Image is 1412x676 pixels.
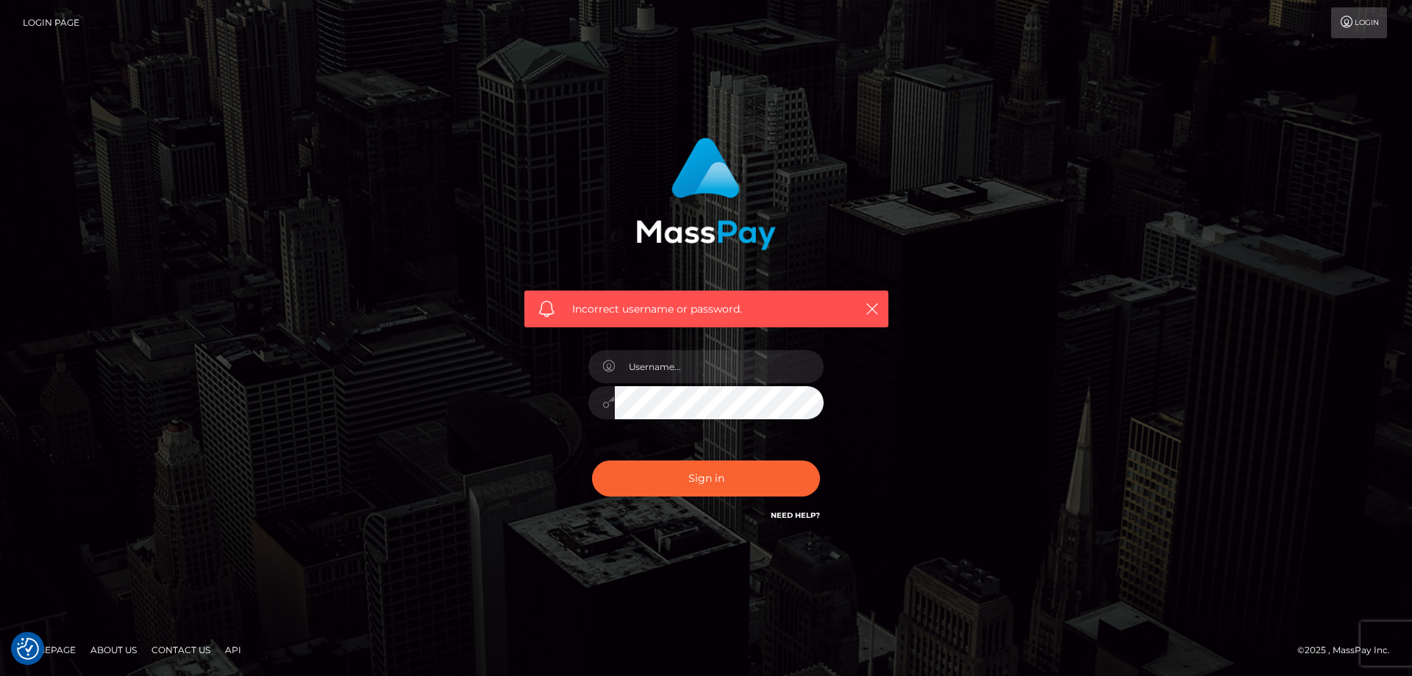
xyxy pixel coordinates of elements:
[592,460,820,497] button: Sign in
[17,638,39,660] img: Revisit consent button
[16,638,82,661] a: Homepage
[17,638,39,660] button: Consent Preferences
[615,350,824,383] input: Username...
[146,638,216,661] a: Contact Us
[219,638,247,661] a: API
[1331,7,1387,38] a: Login
[85,638,143,661] a: About Us
[1297,642,1401,658] div: © 2025 , MassPay Inc.
[771,510,820,520] a: Need Help?
[23,7,79,38] a: Login Page
[572,302,841,317] span: Incorrect username or password.
[636,138,776,250] img: MassPay Login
